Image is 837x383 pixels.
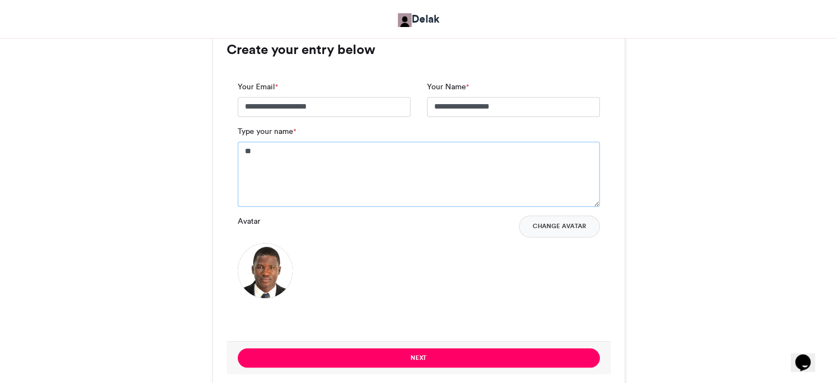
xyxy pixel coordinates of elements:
[227,43,611,56] h3: Create your entry below
[791,339,826,372] iframe: chat widget
[238,81,278,93] label: Your Email
[519,215,600,238] button: Change Avatar
[427,81,469,93] label: Your Name
[398,13,412,27] img: Moses Kumesi
[238,348,600,368] button: Next
[238,243,293,298] img: 1755530949.43-b2dcae4267c1926e4edbba7f5065fdc4d8f11412.png
[398,11,440,27] a: Delak
[238,215,260,227] label: Avatar
[238,126,296,137] label: Type your name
